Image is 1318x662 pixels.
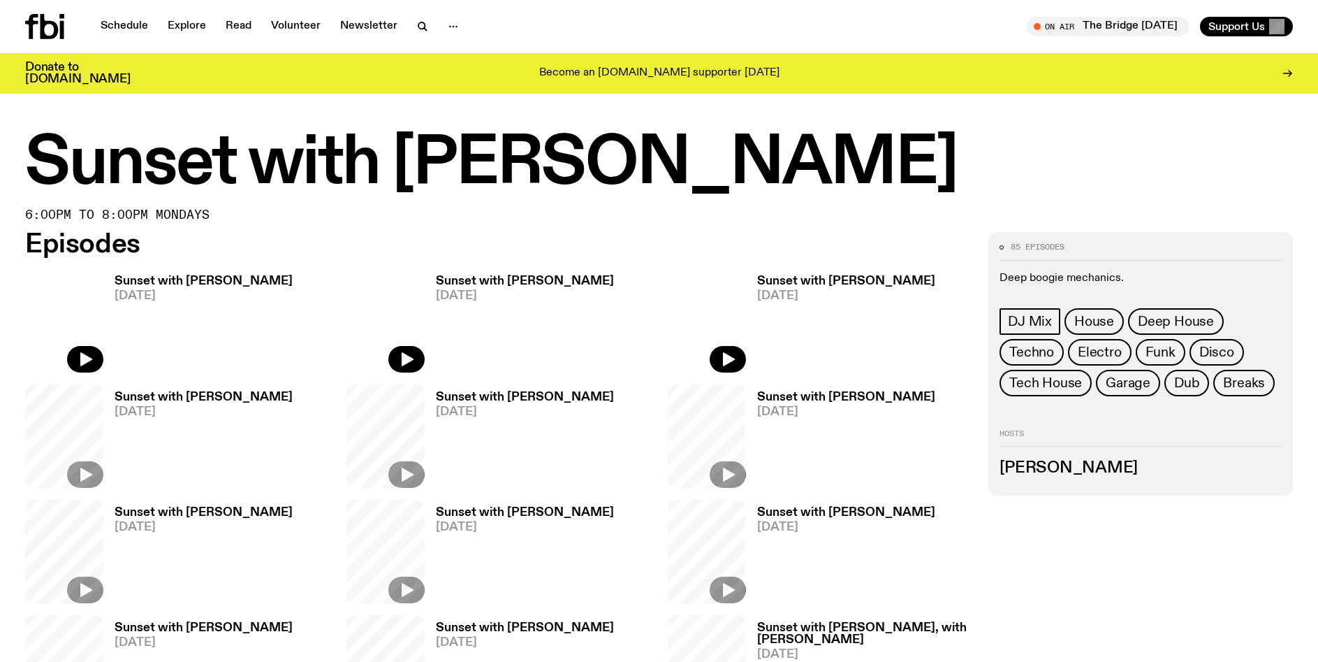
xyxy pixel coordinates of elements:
span: 6:00pm to 8:00pm mondays [25,210,210,221]
a: Schedule [92,17,156,36]
button: On AirThe Bridge [DATE] [1027,17,1189,36]
h1: Sunset with [PERSON_NAME] [25,133,1293,196]
a: Explore [159,17,214,36]
button: Support Us [1200,17,1293,36]
a: Volunteer [263,17,329,36]
a: Newsletter [332,17,406,36]
span: Support Us [1208,20,1265,33]
p: Become an [DOMAIN_NAME] supporter [DATE] [539,67,779,80]
h3: Donate to [DOMAIN_NAME] [25,62,131,85]
a: Read [217,17,260,36]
